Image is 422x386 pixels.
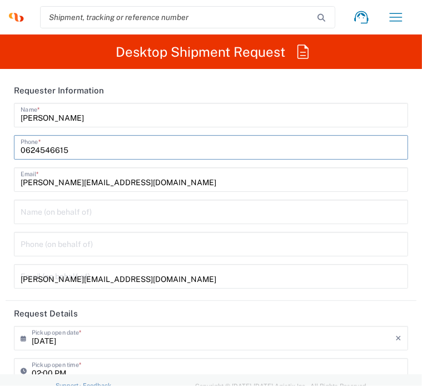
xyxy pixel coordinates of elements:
input: Shipment, tracking or reference number [41,7,318,28]
h2: Requester Information [14,85,104,96]
h2: Request Details [14,308,78,319]
h2: Desktop Shipment Request [116,44,285,60]
i: × [395,329,401,347]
